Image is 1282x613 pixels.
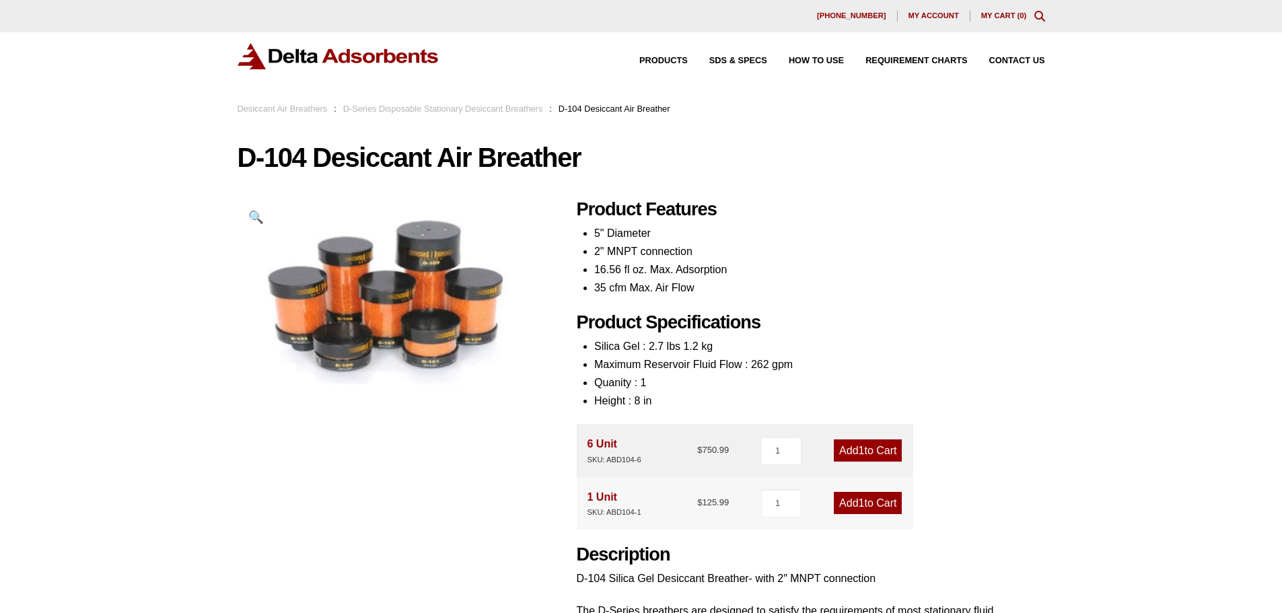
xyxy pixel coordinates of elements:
[806,11,898,22] a: [PHONE_NUMBER]
[594,224,1045,242] li: 5" Diameter
[989,57,1045,65] span: Contact Us
[587,435,641,466] div: 6 Unit
[577,312,1045,334] h2: Product Specifications
[618,57,688,65] a: Products
[767,57,844,65] a: How to Use
[577,569,1045,587] p: D-104 Silica Gel Desiccant Breather- with 2″ MNPT connection
[709,57,767,65] span: SDS & SPECS
[639,57,688,65] span: Products
[697,445,729,455] bdi: 750.99
[594,373,1045,392] li: Quanity : 1
[577,199,1045,221] h2: Product Features
[594,337,1045,355] li: Silica Gel : 2.7 lbs 1.2 kg
[898,11,970,22] a: My account
[688,57,767,65] a: SDS & SPECS
[549,104,552,114] span: :
[697,497,702,507] span: $
[859,445,865,456] span: 1
[834,492,902,514] a: Add1to Cart
[968,57,1045,65] a: Contact Us
[594,355,1045,373] li: Maximum Reservoir Fluid Flow : 262 gpm
[789,57,844,65] span: How to Use
[859,497,865,509] span: 1
[834,439,902,462] a: Add1to Cart
[587,506,641,519] div: SKU: ABD104-1
[594,392,1045,410] li: Height : 8 in
[981,11,1027,20] a: My Cart (0)
[1020,11,1024,20] span: 0
[587,454,641,466] div: SKU: ABD104-6
[248,210,264,224] span: 🔍
[909,12,959,20] span: My account
[334,104,336,114] span: :
[594,279,1045,297] li: 35 cfm Max. Air Flow
[594,260,1045,279] li: 16.56 fl oz. Max. Adsorption
[697,445,702,455] span: $
[559,104,670,114] span: D-104 Desiccant Air Breather
[238,104,328,114] a: Desiccant Air Breathers
[844,57,967,65] a: Requirement Charts
[238,199,275,236] a: View full-screen image gallery
[238,143,1045,172] h1: D-104 Desiccant Air Breather
[865,57,967,65] span: Requirement Charts
[1034,11,1045,22] div: Toggle Modal Content
[577,544,1045,566] h2: Description
[238,43,439,69] img: Delta Adsorbents
[587,488,641,519] div: 1 Unit
[343,104,543,114] a: D-Series Disposable Stationary Desiccant Breathers
[594,242,1045,260] li: 2" MNPT connection
[817,12,886,20] span: [PHONE_NUMBER]
[697,497,729,507] bdi: 125.99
